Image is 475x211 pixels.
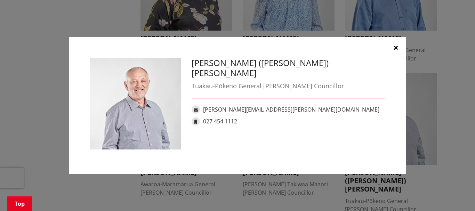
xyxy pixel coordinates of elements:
div: Tuakau-Pōkeno General [PERSON_NAME] Councillor [192,81,385,91]
a: Top [7,196,32,211]
img: Vernon (Vern) Reeve [90,58,181,149]
a: 027 454 1112 [203,117,237,125]
a: [PERSON_NAME][EMAIL_ADDRESS][PERSON_NAME][DOMAIN_NAME] [203,106,379,113]
h3: [PERSON_NAME] ([PERSON_NAME]) [PERSON_NAME] [192,58,385,78]
iframe: Messenger Launcher [443,182,468,207]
